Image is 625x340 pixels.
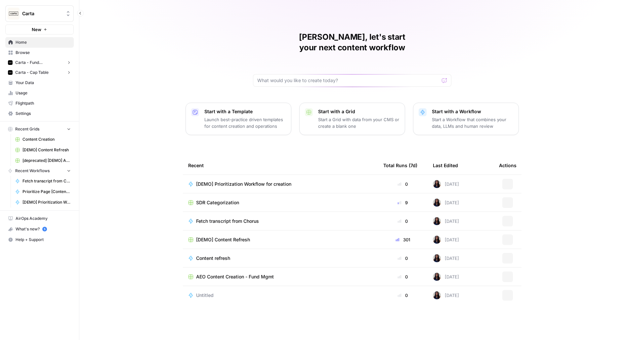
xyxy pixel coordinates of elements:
[16,50,71,56] span: Browse
[433,217,441,225] img: rox323kbkgutb4wcij4krxobkpon
[383,273,422,280] div: 0
[383,156,417,174] div: Total Runs (7d)
[5,98,74,109] a: Flightpath
[5,24,74,34] button: New
[383,292,422,299] div: 0
[383,236,422,243] div: 301
[253,32,451,53] h1: [PERSON_NAME], let's start your next content workflow
[12,155,74,166] a: [deprecated] [DEMO] AEO Refresh
[196,292,214,299] span: Untitled
[16,100,71,106] span: Flightpath
[6,224,73,234] div: What's new?
[22,199,71,205] span: [DEMO] Prioritization Workflow for creation
[433,291,459,299] div: [DATE]
[5,108,74,119] a: Settings
[433,199,459,207] div: [DATE]
[22,136,71,142] span: Content Creation
[12,145,74,155] a: [DEMO] Content Refresh
[433,236,459,244] div: [DATE]
[22,178,71,184] span: Fetch transcript from Chorus
[188,273,373,280] a: AEO Content Creation - Fund Mgmt
[432,108,513,115] p: Start with a Workflow
[196,199,239,206] span: SDR Categorization
[15,126,39,132] span: Recent Grids
[12,197,74,208] a: [DEMO] Prioritization Workflow for creation
[383,181,422,187] div: 0
[5,213,74,224] a: AirOps Academy
[8,8,20,20] img: Carta Logo
[433,180,441,188] img: rox323kbkgutb4wcij4krxobkpon
[318,116,399,129] p: Start a Grid with data from your CMS or create a blank one
[44,227,45,231] text: 5
[15,70,49,75] span: Carta - Cap Table
[5,47,74,58] a: Browse
[5,77,74,88] a: Your Data
[16,216,71,221] span: AirOps Academy
[432,116,513,129] p: Start a Workflow that combines your data, LLMs and human review
[8,60,13,65] img: c35yeiwf0qjehltklbh57st2xhbo
[433,273,441,281] img: rox323kbkgutb4wcij4krxobkpon
[433,273,459,281] div: [DATE]
[257,77,439,84] input: What would you like to create today?
[8,70,13,75] img: c35yeiwf0qjehltklbh57st2xhbo
[188,255,373,262] a: Content refresh
[5,88,74,98] a: Usage
[318,108,399,115] p: Start with a Grid
[499,156,517,174] div: Actions
[5,124,74,134] button: Recent Grids
[196,181,291,187] span: [DEMO] Prioritization Workflow for creation
[5,5,74,22] button: Workspace: Carta
[188,218,373,224] a: Fetch transcript from Chorus
[204,108,286,115] p: Start with a Template
[383,255,422,262] div: 0
[22,158,71,164] span: [deprecated] [DEMO] AEO Refresh
[5,234,74,245] button: Help + Support
[5,58,74,68] button: Carta - Fund Administration
[433,236,441,244] img: rox323kbkgutb4wcij4krxobkpon
[12,186,74,197] a: Prioritize Page [Content Refresh]
[16,111,71,117] span: Settings
[188,181,373,187] a: [DEMO] Prioritization Workflow for creation
[196,255,230,262] span: Content refresh
[16,39,71,45] span: Home
[5,224,74,234] button: What's new? 5
[383,218,422,224] div: 0
[188,292,373,299] a: Untitled
[16,237,71,243] span: Help + Support
[413,103,519,135] button: Start with a WorkflowStart a Workflow that combines your data, LLMs and human review
[433,291,441,299] img: rox323kbkgutb4wcij4krxobkpon
[188,236,373,243] a: [DEMO] Content Refresh
[299,103,405,135] button: Start with a GridStart a Grid with data from your CMS or create a blank one
[12,176,74,186] a: Fetch transcript from Chorus
[186,103,291,135] button: Start with a TemplateLaunch best-practice driven templates for content creation and operations
[22,189,71,195] span: Prioritize Page [Content Refresh]
[16,80,71,86] span: Your Data
[12,134,74,145] a: Content Creation
[383,199,422,206] div: 9
[5,68,74,77] button: Carta - Cap Table
[204,116,286,129] p: Launch best-practice driven templates for content creation and operations
[433,217,459,225] div: [DATE]
[5,166,74,176] button: Recent Workflows
[196,236,250,243] span: [DEMO] Content Refresh
[433,254,441,262] img: rox323kbkgutb4wcij4krxobkpon
[22,10,62,17] span: Carta
[196,218,259,224] span: Fetch transcript from Chorus
[188,199,373,206] a: SDR Categorization
[433,254,459,262] div: [DATE]
[32,26,41,33] span: New
[42,227,47,231] a: 5
[22,147,71,153] span: [DEMO] Content Refresh
[15,168,50,174] span: Recent Workflows
[188,156,373,174] div: Recent
[196,273,274,280] span: AEO Content Creation - Fund Mgmt
[5,37,74,48] a: Home
[15,60,64,66] span: Carta - Fund Administration
[433,156,458,174] div: Last Edited
[433,199,441,207] img: rox323kbkgutb4wcij4krxobkpon
[433,180,459,188] div: [DATE]
[16,90,71,96] span: Usage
